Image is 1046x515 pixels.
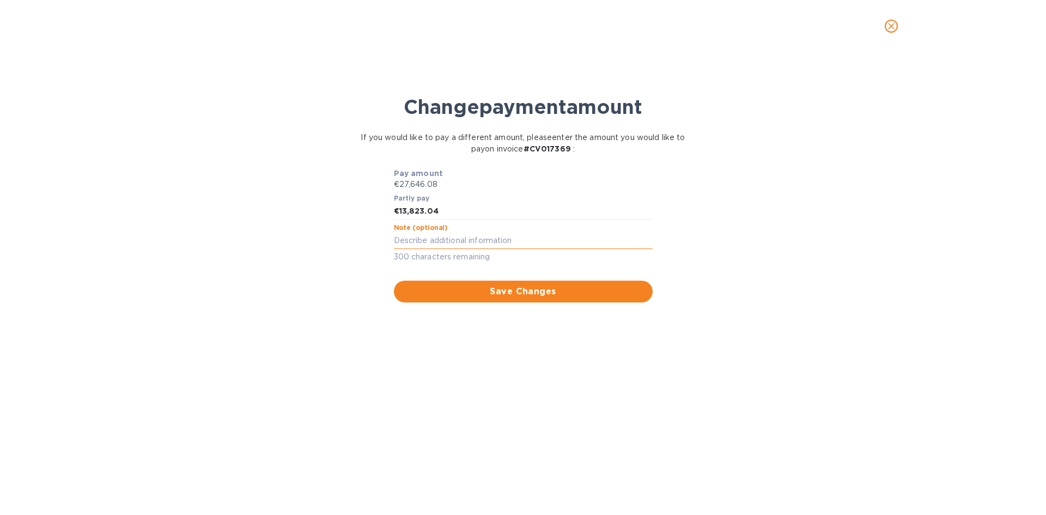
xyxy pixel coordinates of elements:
span: Save Changes [403,285,644,298]
input: Enter the amount you would like to pay [399,203,653,220]
p: If you would like to pay a different amount, please enter the amount you would like to pay on inv... [360,132,686,155]
label: Note (optional) [394,225,447,231]
button: close [878,13,904,39]
b: Pay amount [394,169,443,178]
p: 300 characters remaining [394,251,653,263]
label: Partly pay [394,196,430,202]
b: # CV017369 [524,144,571,153]
p: €27,646.08 [394,179,653,190]
button: Save Changes [394,281,653,302]
b: Change payment amount [404,95,642,119]
div: € [394,203,399,220]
